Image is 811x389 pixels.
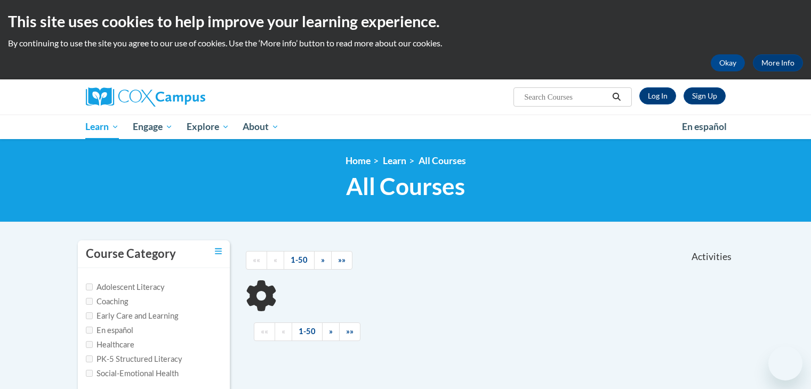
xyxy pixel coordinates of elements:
[85,120,119,133] span: Learn
[215,246,222,257] a: Toggle collapse
[768,346,802,380] iframe: Button to launch messaging window
[346,155,371,166] a: Home
[243,120,279,133] span: About
[86,312,93,319] input: Checkbox for Options
[253,255,260,264] span: ««
[246,251,267,270] a: Begining
[711,54,745,71] button: Okay
[126,115,180,139] a: Engage
[86,341,93,348] input: Checkbox for Options
[608,91,624,103] button: Search
[86,281,165,293] label: Adolescent Literacy
[322,322,340,341] a: Next
[274,255,277,264] span: «
[86,283,93,290] input: Checkbox for Options
[133,120,173,133] span: Engage
[692,251,732,263] span: Activities
[284,251,315,270] a: 1-50
[419,155,466,166] a: All Courses
[180,115,236,139] a: Explore
[79,115,126,139] a: Learn
[639,87,676,104] a: Log In
[254,322,275,341] a: Begining
[187,120,229,133] span: Explore
[86,310,178,322] label: Early Care and Learning
[321,255,325,264] span: »
[331,251,352,270] a: End
[292,322,323,341] a: 1-50
[329,327,333,336] span: »
[86,87,288,107] a: Cox Campus
[261,327,268,336] span: ««
[86,87,205,107] img: Cox Campus
[282,327,285,336] span: «
[346,172,465,200] span: All Courses
[339,322,360,341] a: End
[86,355,93,362] input: Checkbox for Options
[86,246,176,262] h3: Course Category
[682,121,727,132] span: En español
[314,251,332,270] a: Next
[86,339,134,351] label: Healthcare
[70,115,742,139] div: Main menu
[684,87,726,104] a: Register
[86,327,93,334] input: Checkbox for Options
[86,368,179,379] label: Social-Emotional Health
[8,11,803,32] h2: This site uses cookies to help improve your learning experience.
[275,322,292,341] a: Previous
[753,54,803,71] a: More Info
[523,91,608,103] input: Search Courses
[267,251,284,270] a: Previous
[86,296,128,307] label: Coaching
[675,116,734,138] a: En español
[346,327,354,336] span: »»
[86,353,182,365] label: PK-5 Structured Literacy
[86,325,133,336] label: En español
[338,255,346,264] span: »»
[236,115,286,139] a: About
[86,370,93,377] input: Checkbox for Options
[86,298,93,305] input: Checkbox for Options
[383,155,406,166] a: Learn
[8,37,803,49] p: By continuing to use the site you agree to our use of cookies. Use the ‘More info’ button to read...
